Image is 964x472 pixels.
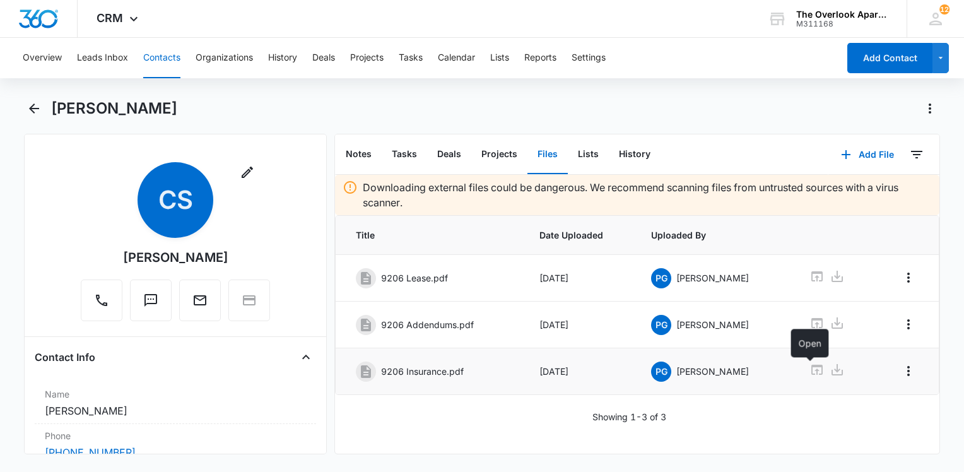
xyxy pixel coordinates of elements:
button: Add File [828,139,907,170]
span: PG [651,268,671,288]
p: [PERSON_NAME] [676,365,749,378]
button: Calendar [438,38,475,78]
button: Leads Inbox [77,38,128,78]
button: Lists [490,38,509,78]
p: 9206 Lease.pdf [381,271,448,285]
button: Overflow Menu [898,314,919,334]
label: Phone [45,429,306,442]
td: [DATE] [524,255,636,302]
a: Email [179,299,221,310]
button: Filters [907,145,927,165]
button: Settings [572,38,606,78]
button: Overflow Menu [898,361,919,381]
button: Lists [568,135,609,174]
span: Uploaded By [651,228,779,242]
span: PG [651,315,671,335]
div: Name[PERSON_NAME] [35,382,316,424]
button: Add Contact [847,43,932,73]
a: [PHONE_NUMBER] [45,445,136,460]
span: 12 [939,4,949,15]
button: Organizations [196,38,253,78]
button: Text [130,280,172,321]
button: Notes [336,135,382,174]
button: Reports [524,38,556,78]
button: Overview [23,38,62,78]
button: Tasks [382,135,427,174]
button: Projects [471,135,527,174]
a: Call [81,299,122,310]
button: Call [81,280,122,321]
button: Deals [427,135,471,174]
p: Downloading external files could be dangerous. We recommend scanning files from untrusted sources... [363,180,932,210]
h1: [PERSON_NAME] [51,99,177,118]
button: Email [179,280,221,321]
label: Name [45,387,306,401]
span: Date Uploaded [539,228,621,242]
div: Open [791,329,829,357]
button: History [268,38,297,78]
td: [DATE] [524,302,636,348]
span: CS [138,162,213,238]
button: History [609,135,661,174]
button: Tasks [399,38,423,78]
p: 9206 Insurance.pdf [381,365,464,378]
p: 9206 Addendums.pdf [381,318,474,331]
td: [DATE] [524,348,636,395]
div: account name [796,9,888,20]
div: Phone[PHONE_NUMBER] [35,424,316,466]
button: Overflow Menu [898,268,919,288]
button: Files [527,135,568,174]
button: Close [296,347,316,367]
p: [PERSON_NAME] [676,318,749,331]
button: Back [24,98,44,119]
p: [PERSON_NAME] [676,271,749,285]
div: [PERSON_NAME] [123,248,228,267]
div: account id [796,20,888,28]
dd: [PERSON_NAME] [45,403,306,418]
button: Actions [920,98,940,119]
span: PG [651,362,671,382]
button: Projects [350,38,384,78]
button: Contacts [143,38,180,78]
p: Showing 1-3 of 3 [592,410,666,423]
a: Text [130,299,172,310]
span: Title [356,228,509,242]
span: CRM [97,11,123,25]
button: Deals [312,38,335,78]
h4: Contact Info [35,350,95,365]
div: notifications count [939,4,949,15]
